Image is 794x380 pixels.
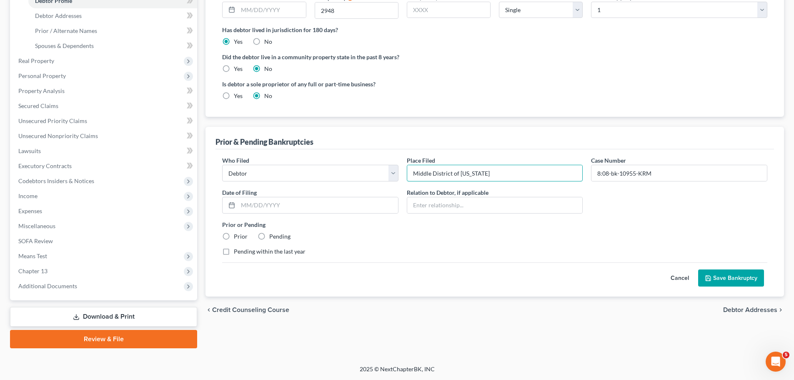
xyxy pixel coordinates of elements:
a: Lawsuits [12,143,197,159]
a: Property Analysis [12,83,197,98]
span: Personal Property [18,72,66,79]
span: Debtor Addresses [35,12,82,19]
label: Pending within the last year [234,247,306,256]
span: Means Test [18,252,47,259]
label: Pending [269,232,291,241]
a: Secured Claims [12,98,197,113]
span: Real Property [18,57,54,64]
i: chevron_right [777,307,784,313]
span: Spouses & Dependents [35,42,94,49]
span: Lawsuits [18,147,41,154]
button: Cancel [661,270,698,287]
a: Debtor Addresses [28,8,197,23]
span: Unsecured Nonpriority Claims [18,132,98,139]
label: Is debtor a sole proprietor of any full or part-time business? [222,80,491,88]
span: Who Filed [222,157,249,164]
a: SOFA Review [12,234,197,249]
input: Enter relationship... [407,197,583,213]
i: chevron_left [205,307,212,313]
label: Has debtor lived in jurisdiction for 180 days? [222,25,767,34]
a: Spouses & Dependents [28,38,197,53]
span: Unsecured Priority Claims [18,117,87,124]
span: 5 [783,352,789,358]
button: Save Bankruptcy [698,269,764,287]
span: Prior / Alternate Names [35,27,97,34]
a: Review & File [10,330,197,348]
input: Enter place filed... [407,165,583,181]
span: Secured Claims [18,102,58,109]
input: XXXX [407,2,490,18]
button: chevron_left Credit Counseling Course [205,307,289,313]
label: Case Number [591,156,626,165]
label: No [264,92,272,100]
span: Expenses [18,207,42,214]
span: Miscellaneous [18,222,55,229]
div: 2025 © NextChapterBK, INC [160,365,635,380]
label: Relation to Debtor, if applicable [407,188,488,197]
label: Did the debtor live in a community property state in the past 8 years? [222,53,767,61]
span: SOFA Review [18,237,53,244]
span: Credit Counseling Course [212,307,289,313]
a: Executory Contracts [12,159,197,174]
label: Yes [234,65,243,73]
button: Debtor Addresses chevron_right [723,307,784,313]
label: No [264,65,272,73]
input: # [591,165,767,181]
a: Download & Print [10,307,197,327]
span: Additional Documents [18,282,77,289]
span: Property Analysis [18,87,65,94]
span: Chapter 13 [18,267,48,274]
span: Place Filed [407,157,435,164]
iframe: Intercom live chat [766,352,786,372]
input: MM/DD/YYYY [238,197,398,213]
input: MM/DD/YYYY [238,2,306,18]
span: Codebtors Insiders & Notices [18,177,94,184]
input: XXXX [315,3,398,18]
label: Prior [234,232,248,241]
label: Yes [234,92,243,100]
div: Prior & Pending Bankruptcies [215,137,313,147]
label: Prior or Pending [222,220,767,229]
span: Executory Contracts [18,162,72,169]
span: Income [18,192,38,199]
a: Prior / Alternate Names [28,23,197,38]
span: Date of Filing [222,189,257,196]
label: No [264,38,272,46]
a: Unsecured Priority Claims [12,113,197,128]
span: Debtor Addresses [723,307,777,313]
label: Yes [234,38,243,46]
a: Unsecured Nonpriority Claims [12,128,197,143]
